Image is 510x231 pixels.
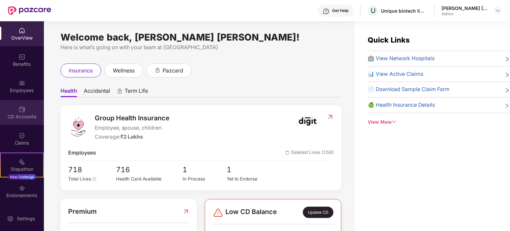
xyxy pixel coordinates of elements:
div: Here is what’s going on with your team at [GEOGRAPHIC_DATA] [61,43,341,52]
span: 🍏 Health Insurance Details [368,101,435,109]
span: Health [61,87,77,97]
img: svg+xml;base64,PHN2ZyBpZD0iSG9tZSIgeG1sbnM9Imh0dHA6Ly93d3cudzMub3JnLzIwMDAvc3ZnIiB3aWR0aD0iMjAiIG... [19,27,25,34]
span: right [505,87,510,94]
div: Health Card Available [116,175,183,182]
div: animation [117,88,123,94]
span: ₹2 Lakhs [120,134,143,140]
div: [PERSON_NAME] [PERSON_NAME] [442,5,488,11]
img: svg+xml;base64,PHN2ZyBpZD0iRW5kb3JzZW1lbnRzIiB4bWxucz0iaHR0cDovL3d3dy53My5vcmcvMjAwMC9zdmciIHdpZH... [19,185,25,191]
span: Group Health Insurance [95,113,170,123]
span: Quick Links [368,36,410,44]
img: svg+xml;base64,PHN2ZyBpZD0iU2V0dGluZy0yMHgyMCIgeG1sbnM9Imh0dHA6Ly93d3cudzMub3JnLzIwMDAvc3ZnIiB3aW... [7,215,14,222]
img: svg+xml;base64,PHN2ZyBpZD0iQmVuZWZpdHMiIHhtbG5zPSJodHRwOi8vd3d3LnczLm9yZy8yMDAwL3N2ZyIgd2lkdGg9Ij... [19,54,25,60]
img: svg+xml;base64,PHN2ZyBpZD0iSGVscC0zMngzMiIgeG1sbnM9Imh0dHA6Ly93d3cudzMub3JnLzIwMDAvc3ZnIiB3aWR0aD... [323,8,329,15]
span: 718 [68,164,101,175]
span: Employee, spouse, children [95,124,170,132]
span: 1 [227,164,271,175]
span: 📄 Download Sample Claim Form [368,85,450,94]
img: svg+xml;base64,PHN2ZyB4bWxucz0iaHR0cDovL3d3dy53My5vcmcvMjAwMC9zdmciIHdpZHRoPSIyMSIgaGVpZ2h0PSIyMC... [19,159,25,165]
span: Term Life [125,87,148,97]
span: 716 [116,164,183,175]
img: svg+xml;base64,PHN2ZyBpZD0iQ0RfQWNjb3VudHMiIGRhdGEtbmFtZT0iQ0QgQWNjb3VudHMiIHhtbG5zPSJodHRwOi8vd3... [19,106,25,113]
span: Total Lives [68,176,91,181]
span: U [371,7,376,15]
span: 1 [183,164,227,175]
span: info-circle [92,177,96,181]
div: Stepathon [1,166,43,173]
div: Admin [442,11,488,17]
div: Unique biotech limited [381,8,428,14]
span: Premium [68,206,97,217]
div: Settings [15,215,37,222]
div: Welcome back, [PERSON_NAME] [PERSON_NAME]! [61,35,341,40]
span: Accidental [84,87,110,97]
img: svg+xml;base64,PHN2ZyBpZD0iRGFuZ2VyLTMyeDMyIiB4bWxucz0iaHR0cDovL3d3dy53My5vcmcvMjAwMC9zdmciIHdpZH... [213,207,223,218]
div: View More [368,119,510,126]
span: 🏥 View Network Hospitals [368,55,435,63]
div: Get Help [332,8,348,13]
div: In Process [183,175,227,182]
span: wellness [113,66,135,75]
span: right [505,56,510,63]
span: right [505,71,510,78]
img: deleteIcon [285,151,290,155]
span: Deleted Lives (158) [285,149,334,157]
div: Coverage: [95,133,170,141]
img: RedirectIcon [327,114,334,120]
span: Low CD Balance [225,207,277,218]
img: svg+xml;base64,PHN2ZyBpZD0iRHJvcGRvd24tMzJ4MzIiIHhtbG5zPSJodHRwOi8vd3d3LnczLm9yZy8yMDAwL3N2ZyIgd2... [495,8,501,13]
img: svg+xml;base64,PHN2ZyBpZD0iRW1wbG95ZWVzIiB4bWxucz0iaHR0cDovL3d3dy53My5vcmcvMjAwMC9zdmciIHdpZHRoPS... [19,80,25,86]
div: New Challenge [8,174,36,179]
img: insurerIcon [295,113,320,130]
div: Yet to Endorse [227,175,271,182]
div: Update CD [303,207,333,218]
span: right [505,102,510,109]
span: insurance [69,66,93,75]
img: RedirectIcon [183,206,190,217]
span: Employees [68,149,96,157]
div: animation [155,67,161,73]
span: 📊 View Active Claims [368,70,424,78]
span: pazcard [163,66,183,75]
img: svg+xml;base64,PHN2ZyBpZD0iQ2xhaW0iIHhtbG5zPSJodHRwOi8vd3d3LnczLm9yZy8yMDAwL3N2ZyIgd2lkdGg9IjIwIi... [19,132,25,139]
span: down [392,120,397,124]
img: logo [68,117,88,137]
img: New Pazcare Logo [8,6,51,15]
